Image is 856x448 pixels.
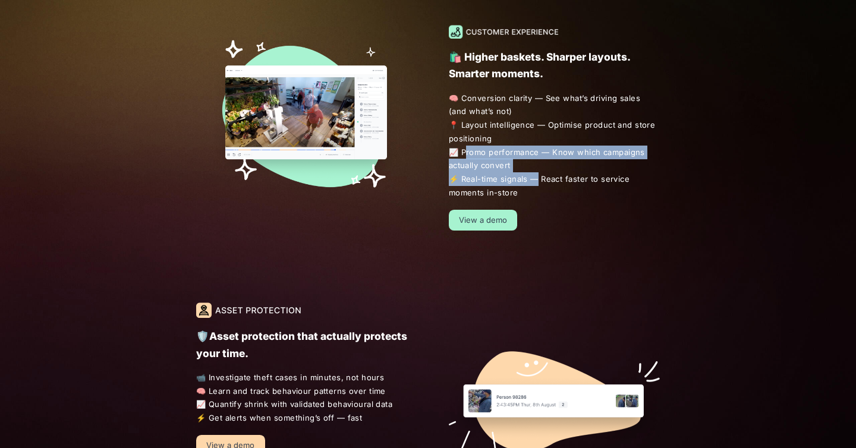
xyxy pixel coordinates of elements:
[449,92,660,200] span: 🧠 Conversion clarity — See what’s driving sales (and what’s not) 📍 Layout intelligence — Optimise...
[449,49,660,82] p: 🛍️ Higher baskets. Sharper layouts. Smarter moments.
[449,210,518,231] a: View a demo
[196,25,407,201] img: Journey player
[196,371,408,425] span: 📹 Investigate theft cases in minutes, not hours 🧠 Learn and track behaviour patterns over time 📈 ...
[196,328,407,361] p: 🛡️Asset protection that actually protects your time.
